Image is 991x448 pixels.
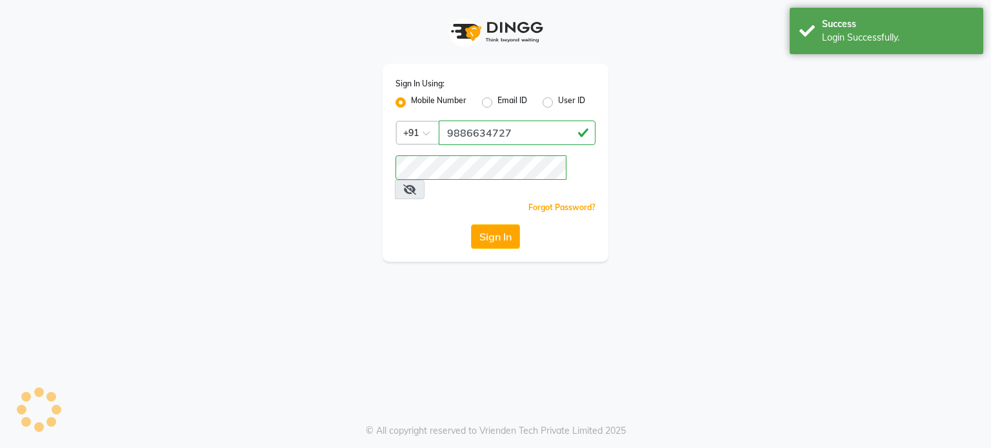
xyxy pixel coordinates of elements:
[395,155,566,180] input: Username
[822,17,974,31] div: Success
[395,78,445,90] label: Sign In Using:
[822,31,974,44] div: Login Successfully.
[528,202,596,212] a: Forgot Password?
[411,95,466,110] label: Mobile Number
[471,224,520,249] button: Sign In
[558,95,585,110] label: User ID
[497,95,527,110] label: Email ID
[439,121,596,145] input: Username
[444,13,547,51] img: logo1.svg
